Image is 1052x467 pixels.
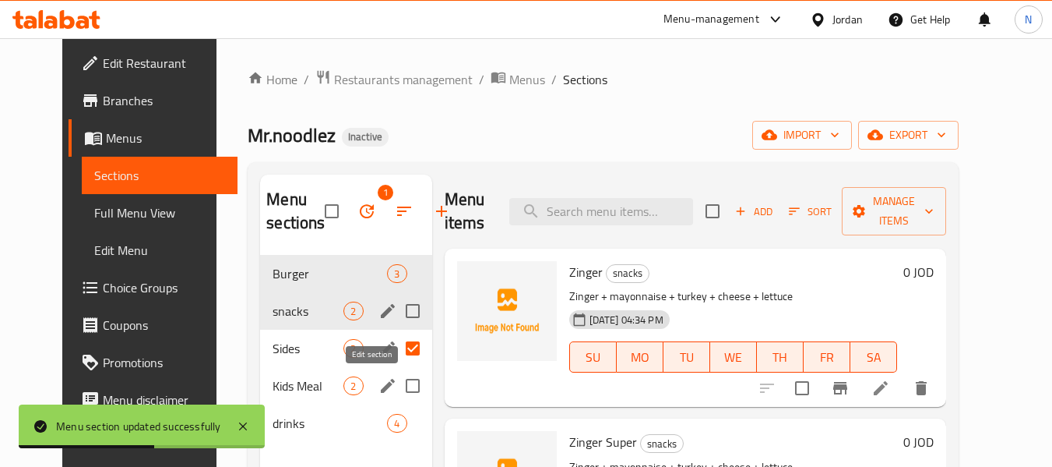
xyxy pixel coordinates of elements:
[94,203,226,222] span: Full Menu View
[810,346,844,369] span: FR
[343,377,363,395] div: items
[765,126,839,145] span: import
[69,344,238,381] a: Promotions
[342,130,389,143] span: Inactive
[757,341,804,373] button: TH
[457,261,557,361] img: Zinger
[69,44,238,82] a: Edit Restaurant
[763,346,797,369] span: TH
[563,70,607,89] span: Sections
[663,341,710,373] button: TU
[304,70,309,89] li: /
[871,379,890,398] a: Edit menu item
[785,200,836,224] button: Sort
[733,203,775,221] span: Add
[779,200,842,224] span: Sort items
[832,11,863,28] div: Jordan
[106,129,226,147] span: Menus
[445,188,491,235] h2: Menu items
[342,128,389,147] div: Inactive
[103,54,226,73] span: Edit Restaurant
[804,341,850,373] button: FR
[376,374,399,398] button: edit
[617,341,663,373] button: MO
[606,264,649,283] div: snacks
[82,232,238,269] a: Edit Menu
[569,341,617,373] button: SU
[69,269,238,306] a: Choice Groups
[729,200,779,224] button: Add
[1025,11,1032,28] span: N
[103,353,226,372] span: Promotions
[103,316,226,334] span: Coupons
[376,337,399,360] button: edit
[273,339,343,358] span: Sides
[260,405,431,442] div: drinks4
[696,195,729,228] span: Select section
[842,187,946,235] button: Manage items
[334,70,473,89] span: Restaurants management
[607,264,649,282] span: snacks
[479,70,484,89] li: /
[509,70,545,89] span: Menus
[663,10,759,29] div: Menu-management
[871,126,946,145] span: export
[315,195,348,228] span: Select all sections
[583,313,670,327] span: [DATE] 04:34 PM
[315,69,473,90] a: Restaurants management
[641,435,683,453] span: snacks
[903,261,934,283] h6: 0 JOD
[858,121,959,150] button: export
[376,299,399,323] button: edit
[266,188,325,235] h2: Menu sections
[344,341,362,356] span: 2
[273,264,387,283] span: Burger
[569,430,637,454] span: Zinger Super
[385,193,423,230] span: Sort sections
[729,200,779,224] span: Add item
[344,304,362,319] span: 2
[786,372,818,405] span: Select to update
[56,418,221,435] div: Menu section updated successfully
[857,346,891,369] span: SA
[569,260,603,284] span: Zinger
[103,278,226,297] span: Choice Groups
[69,82,238,119] a: Branches
[850,341,897,373] button: SA
[710,341,757,373] button: WE
[103,91,226,110] span: Branches
[94,166,226,185] span: Sections
[348,193,385,230] span: Bulk update
[273,302,343,320] span: snacks
[387,414,406,433] div: items
[716,346,751,369] span: WE
[103,391,226,409] span: Menu disclaimer
[491,69,545,90] a: Menus
[260,249,431,448] nav: Menu sections
[551,70,557,89] li: /
[260,330,431,367] div: Sides2edit
[69,381,238,419] a: Menu disclaimer
[260,255,431,292] div: Burger3
[82,194,238,232] a: Full Menu View
[822,370,859,407] button: Branch-specific-item
[576,346,610,369] span: SU
[273,377,343,395] span: Kids Meal
[248,69,959,90] nav: breadcrumb
[388,416,406,431] span: 4
[388,267,406,281] span: 3
[509,198,693,225] input: search
[248,70,297,89] a: Home
[344,379,362,394] span: 2
[902,370,940,407] button: delete
[273,414,387,433] span: drinks
[670,346,704,369] span: TU
[260,367,431,405] div: Kids Meal2edit
[854,192,934,231] span: Manage items
[789,203,832,221] span: Sort
[82,157,238,194] a: Sections
[69,306,238,344] a: Coupons
[623,346,657,369] span: MO
[903,431,934,453] h6: 0 JOD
